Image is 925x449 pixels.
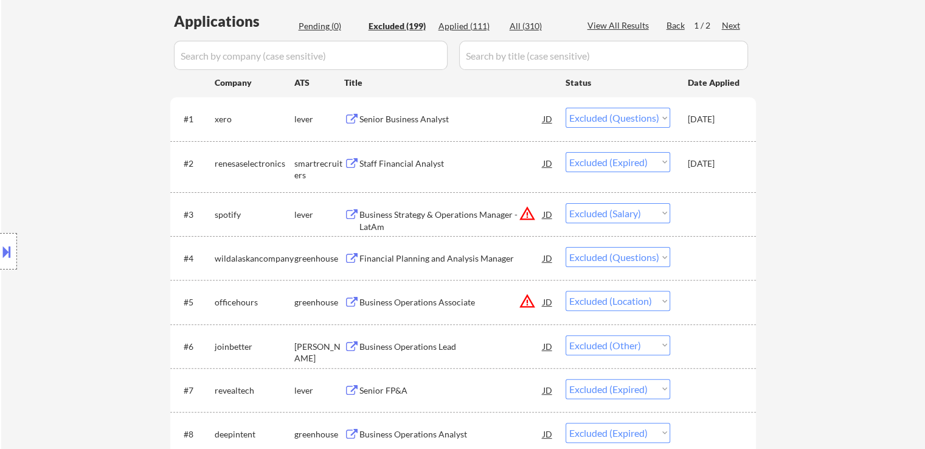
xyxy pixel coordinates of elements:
[542,152,554,174] div: JD
[215,158,294,170] div: renesaselectronics
[215,252,294,265] div: wildalaskancompany
[688,77,741,89] div: Date Applied
[438,20,499,32] div: Applied (111)
[359,296,543,308] div: Business Operations Associate
[542,335,554,357] div: JD
[519,293,536,310] button: warning_amber
[215,296,294,308] div: officehours
[215,113,294,125] div: xero
[294,385,344,397] div: lever
[215,209,294,221] div: spotify
[294,209,344,221] div: lever
[359,252,543,265] div: Financial Planning and Analysis Manager
[294,77,344,89] div: ATS
[359,341,543,353] div: Business Operations Lead
[369,20,429,32] div: Excluded (199)
[688,158,741,170] div: [DATE]
[359,209,543,232] div: Business Strategy & Operations Manager - LatAm
[294,158,344,181] div: smartrecruiters
[215,77,294,89] div: Company
[694,19,722,32] div: 1 / 2
[359,385,543,397] div: Senior FP&A
[510,20,570,32] div: All (310)
[294,113,344,125] div: lever
[344,77,554,89] div: Title
[174,14,294,29] div: Applications
[215,341,294,353] div: joinbetter
[184,428,205,440] div: #8
[519,205,536,222] button: warning_amber
[542,379,554,401] div: JD
[174,41,448,70] input: Search by company (case sensitive)
[359,158,543,170] div: Staff Financial Analyst
[215,428,294,440] div: deepintent
[294,252,344,265] div: greenhouse
[667,19,686,32] div: Back
[542,108,554,130] div: JD
[299,20,359,32] div: Pending (0)
[294,296,344,308] div: greenhouse
[688,113,741,125] div: [DATE]
[215,385,294,397] div: revealtech
[566,71,670,93] div: Status
[542,203,554,225] div: JD
[459,41,748,70] input: Search by title (case sensitive)
[294,428,344,440] div: greenhouse
[587,19,653,32] div: View All Results
[294,341,344,364] div: [PERSON_NAME]
[722,19,741,32] div: Next
[542,291,554,313] div: JD
[359,113,543,125] div: Senior Business Analyst
[359,428,543,440] div: Business Operations Analyst
[542,423,554,445] div: JD
[542,247,554,269] div: JD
